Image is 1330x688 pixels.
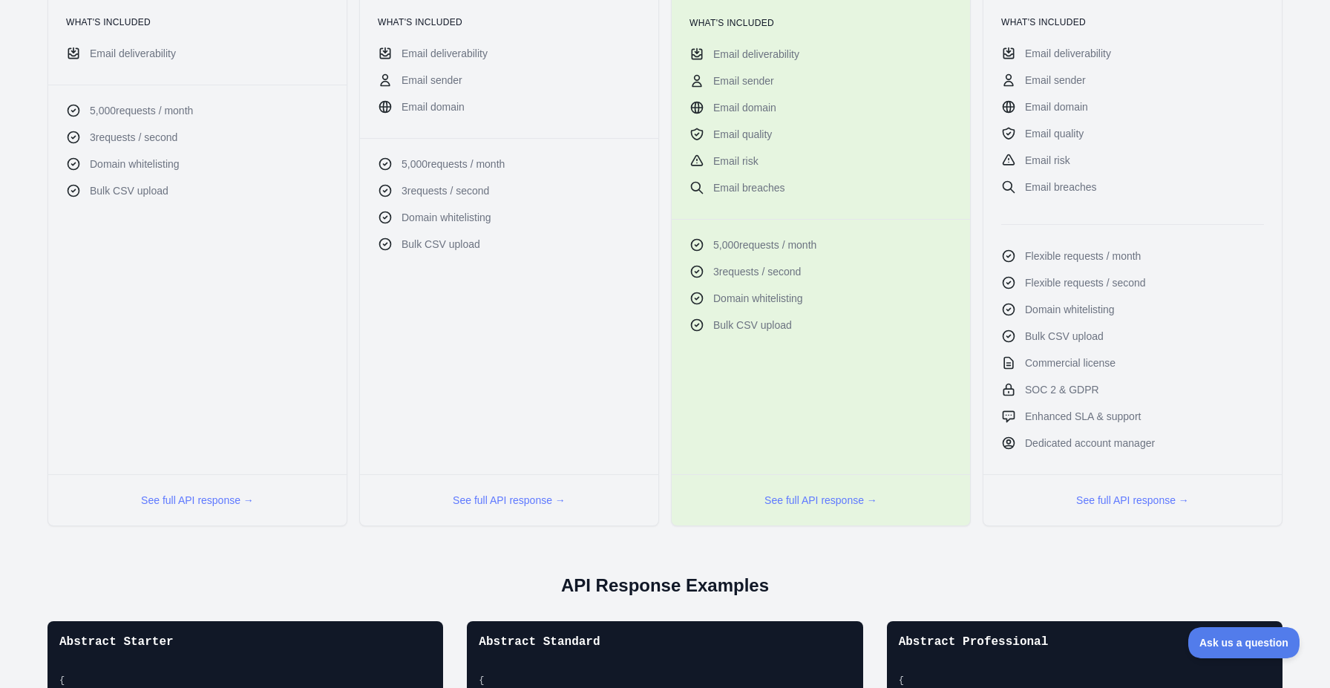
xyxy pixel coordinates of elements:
[713,237,816,252] span: 5,000 requests / month
[1025,249,1141,263] span: Flexible requests / month
[1025,275,1146,290] span: Flexible requests / second
[1188,627,1300,658] iframe: Toggle Customer Support
[1025,302,1115,317] span: Domain whitelisting
[713,291,803,306] span: Domain whitelisting
[713,264,801,279] span: 3 requests / second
